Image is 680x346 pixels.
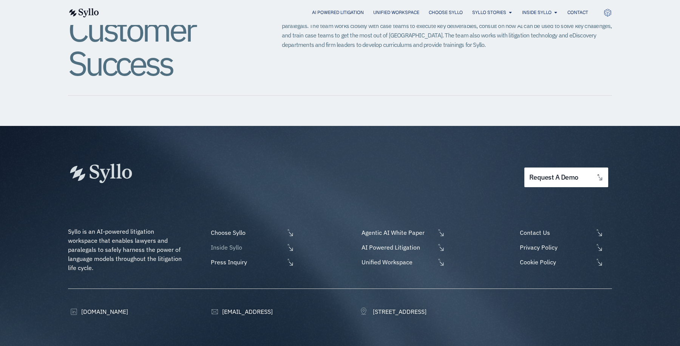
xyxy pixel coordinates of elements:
a: Choose Syllo [429,9,463,16]
span: Syllo is an AI-powered litigation workspace that enables lawyers and paralegals to safely harness... [68,228,183,272]
a: Privacy Policy [518,243,612,252]
span: [EMAIL_ADDRESS] [220,307,273,316]
div: Menu Toggle [114,9,588,16]
a: [DOMAIN_NAME] [68,307,128,316]
a: Agentic AI White Paper [360,228,445,237]
a: AI Powered Litigation [312,9,364,16]
h2: Customer Success [68,12,252,80]
a: [STREET_ADDRESS] [360,307,427,316]
a: Inside Syllo [522,9,552,16]
span: request a demo [529,174,578,181]
span: Press Inquiry [209,258,284,267]
nav: Menu [114,9,588,16]
a: Unified Workspace [360,258,445,267]
a: Contact [567,9,588,16]
span: Privacy Policy [518,243,593,252]
a: Unified Workspace [373,9,419,16]
p: Syllo’s customer success team is a multi-disciplinary team of experienced AI experts, litigators,... [282,12,612,50]
span: [STREET_ADDRESS] [371,307,427,316]
span: Contact Us [518,228,593,237]
a: Press Inquiry [209,258,294,267]
span: Inside Syllo [209,243,284,252]
span: Unified Workspace [360,258,435,267]
span: [DOMAIN_NAME] [79,307,128,316]
a: [EMAIL_ADDRESS] [209,307,273,316]
a: Cookie Policy [518,258,612,267]
a: Inside Syllo [209,243,294,252]
a: Choose Syllo [209,228,294,237]
a: Syllo Stories [472,9,506,16]
span: AI Powered Litigation [360,243,435,252]
span: Agentic AI White Paper [360,228,435,237]
span: Choose Syllo [209,228,284,237]
a: Contact Us [518,228,612,237]
a: request a demo [524,168,608,188]
img: syllo [68,8,99,17]
a: AI Powered Litigation [360,243,445,252]
span: Cookie Policy [518,258,593,267]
